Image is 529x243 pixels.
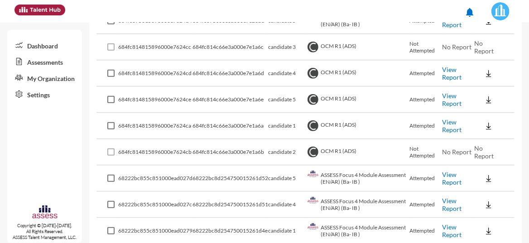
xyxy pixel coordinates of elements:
[410,192,442,218] td: Attempted
[410,61,442,87] td: Attempted
[118,192,192,218] td: 68222bc855c851000ead027c
[192,192,268,218] td: 68222bc8d254750015261d51
[442,223,462,238] a: View Report
[305,192,410,218] td: ASSESS Focus 4 Module Assessment (EN/AR) (Ba- IB )
[442,197,462,212] a: View Report
[305,113,410,139] td: OCM R1 (ADS)
[442,66,462,81] a: View Report
[7,70,82,86] a: My Organization
[410,87,442,113] td: Attempted
[192,61,268,87] td: 684fc814c66e3a000e7e1a6d
[268,166,305,192] td: candidate 5
[410,139,442,166] td: Not Attempted
[442,43,472,51] span: No Report
[410,166,442,192] td: Attempted
[442,118,462,133] a: View Report
[305,61,410,87] td: OCM R1 (ADS)
[268,113,305,139] td: candidate 1
[192,34,268,61] td: 684fc814c66e3a000e7e1a6c
[192,87,268,113] td: 684fc814c66e3a000e7e1a6e
[118,34,192,61] td: 684fc814815896000e7624cc
[268,87,305,113] td: candidate 5
[442,148,472,156] span: No Report
[7,86,82,102] a: Settings
[268,192,305,218] td: candidate 4
[410,34,442,61] td: Not Attempted
[464,7,475,18] mat-icon: notifications
[7,223,82,240] p: Copyright © [DATE]-[DATE]. All Rights Reserved. ASSESS Talent Management, LLC.
[268,139,305,166] td: candidate 2
[118,166,192,192] td: 68222bc855c851000ead027d
[192,166,268,192] td: 68222bc8d254750015261d52
[268,61,305,87] td: candidate 4
[7,37,82,53] a: Dashboard
[474,144,494,160] span: No Report
[305,166,410,192] td: ASSESS Focus 4 Module Assessment (EN/AR) (Ba- IB )
[192,113,268,139] td: 684fc814c66e3a000e7e1a6a
[305,34,410,61] td: OCM R1 (ADS)
[305,139,410,166] td: OCM R1 (ADS)
[474,39,494,55] span: No Report
[410,113,442,139] td: Attempted
[118,113,192,139] td: 684fc814815896000e7624ca
[118,87,192,113] td: 684fc814815896000e7624ce
[32,205,58,221] img: assesscompany-logo.png
[192,139,268,166] td: 684fc814c66e3a000e7e1a6b
[118,139,192,166] td: 684fc814815896000e7624cb
[268,34,305,61] td: candidate 3
[305,87,410,113] td: OCM R1 (ADS)
[442,171,462,186] a: View Report
[7,53,82,70] a: Assessments
[442,92,462,107] a: View Report
[118,61,192,87] td: 684fc814815896000e7624cd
